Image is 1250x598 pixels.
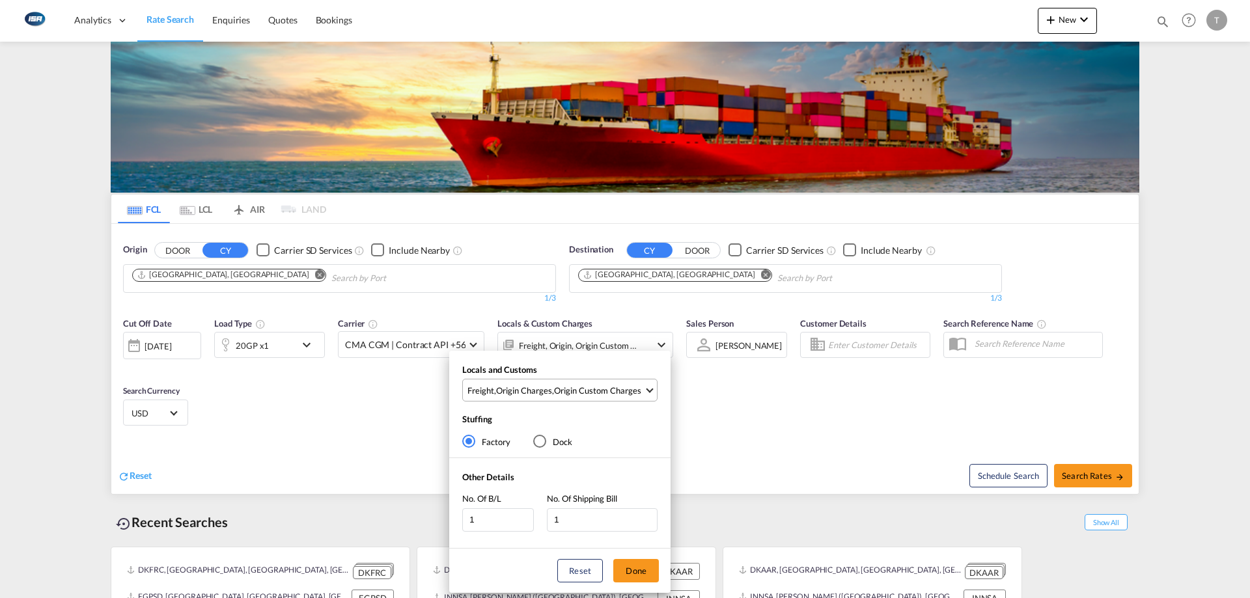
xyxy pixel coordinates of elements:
md-radio-button: Factory [462,435,510,448]
input: No. Of B/L [462,508,534,532]
div: Freight [467,385,494,396]
div: Origin Charges [496,385,552,396]
div: Origin Custom Charges [554,385,641,396]
span: No. Of B/L [462,493,501,504]
span: , , [467,385,644,396]
span: Stuffing [462,414,492,424]
span: Other Details [462,472,514,482]
button: Done [613,559,659,582]
input: No. Of Shipping Bill [547,508,658,532]
md-radio-button: Dock [533,435,572,448]
span: No. Of Shipping Bill [547,493,617,504]
span: Locals and Customs [462,364,537,375]
md-select: Select Locals and Customs: Freight, Origin Charges, Origin Custom Charges [462,379,658,401]
button: Reset [557,559,603,582]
